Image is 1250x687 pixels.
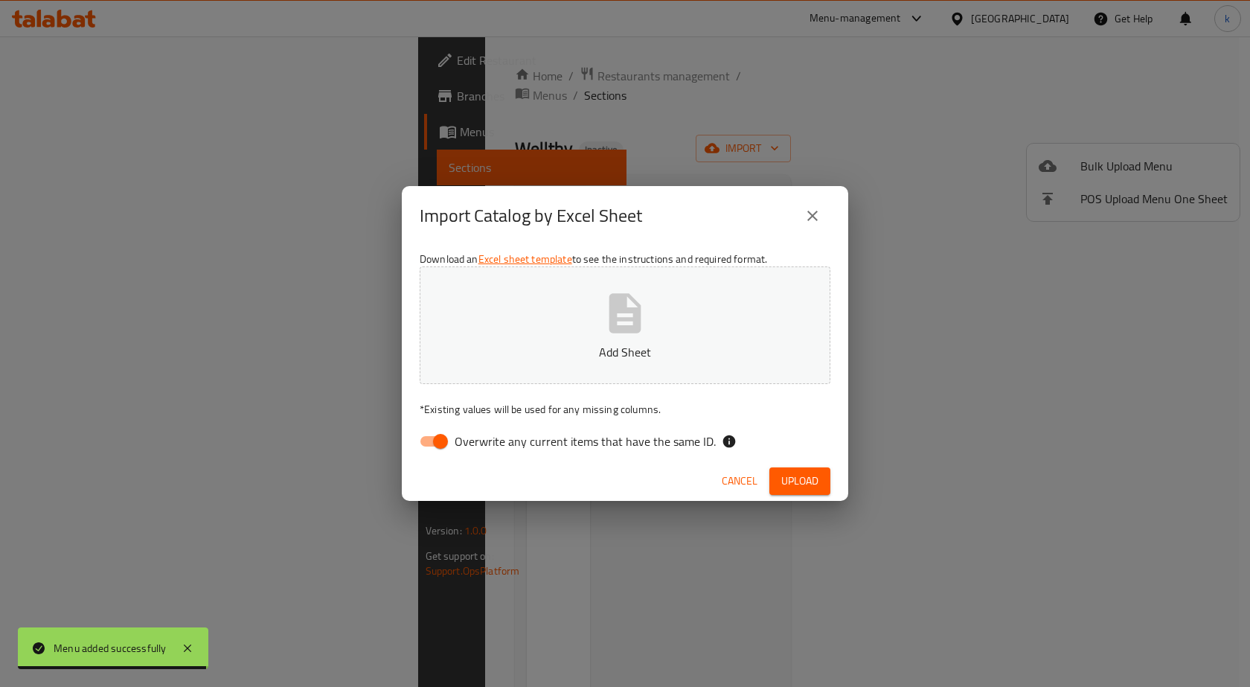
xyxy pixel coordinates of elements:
[420,402,830,417] p: Existing values will be used for any missing columns.
[455,432,716,450] span: Overwrite any current items that have the same ID.
[795,198,830,234] button: close
[478,249,572,269] a: Excel sheet template
[722,434,737,449] svg: If the overwrite option isn't selected, then the items that match an existing ID will be ignored ...
[769,467,830,495] button: Upload
[781,472,818,491] span: Upload
[716,467,763,495] button: Cancel
[722,472,757,491] span: Cancel
[443,343,807,361] p: Add Sheet
[402,246,848,461] div: Download an to see the instructions and required format.
[420,204,642,228] h2: Import Catalog by Excel Sheet
[54,640,167,656] div: Menu added successfully
[420,266,830,384] button: Add Sheet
